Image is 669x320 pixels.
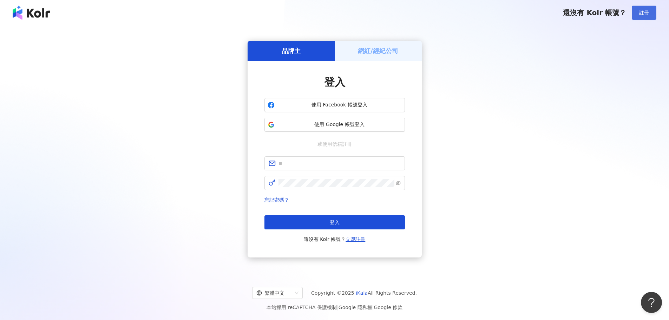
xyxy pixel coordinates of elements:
[372,305,374,310] span: |
[267,303,402,312] span: 本站採用 reCAPTCHA 保護機制
[358,46,398,55] h5: 網紅/經紀公司
[632,6,656,20] button: 註冊
[330,220,340,225] span: 登入
[264,197,289,203] a: 忘記密碼？
[311,289,417,297] span: Copyright © 2025 All Rights Reserved.
[324,76,345,88] span: 登入
[277,102,402,109] span: 使用 Facebook 帳號登入
[264,98,405,112] button: 使用 Facebook 帳號登入
[339,305,372,310] a: Google 隱私權
[563,8,626,17] span: 還沒有 Kolr 帳號？
[304,235,366,243] span: 還沒有 Kolr 帳號？
[313,140,357,148] span: 或使用信箱註冊
[641,292,662,313] iframe: Help Scout Beacon - Open
[639,10,649,15] span: 註冊
[282,46,301,55] h5: 品牌主
[264,215,405,229] button: 登入
[13,6,50,20] img: logo
[256,287,292,299] div: 繁體中文
[337,305,339,310] span: |
[277,121,402,128] span: 使用 Google 帳號登入
[356,290,368,296] a: iKala
[374,305,402,310] a: Google 條款
[396,181,401,185] span: eye-invisible
[346,236,365,242] a: 立即註冊
[264,118,405,132] button: 使用 Google 帳號登入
